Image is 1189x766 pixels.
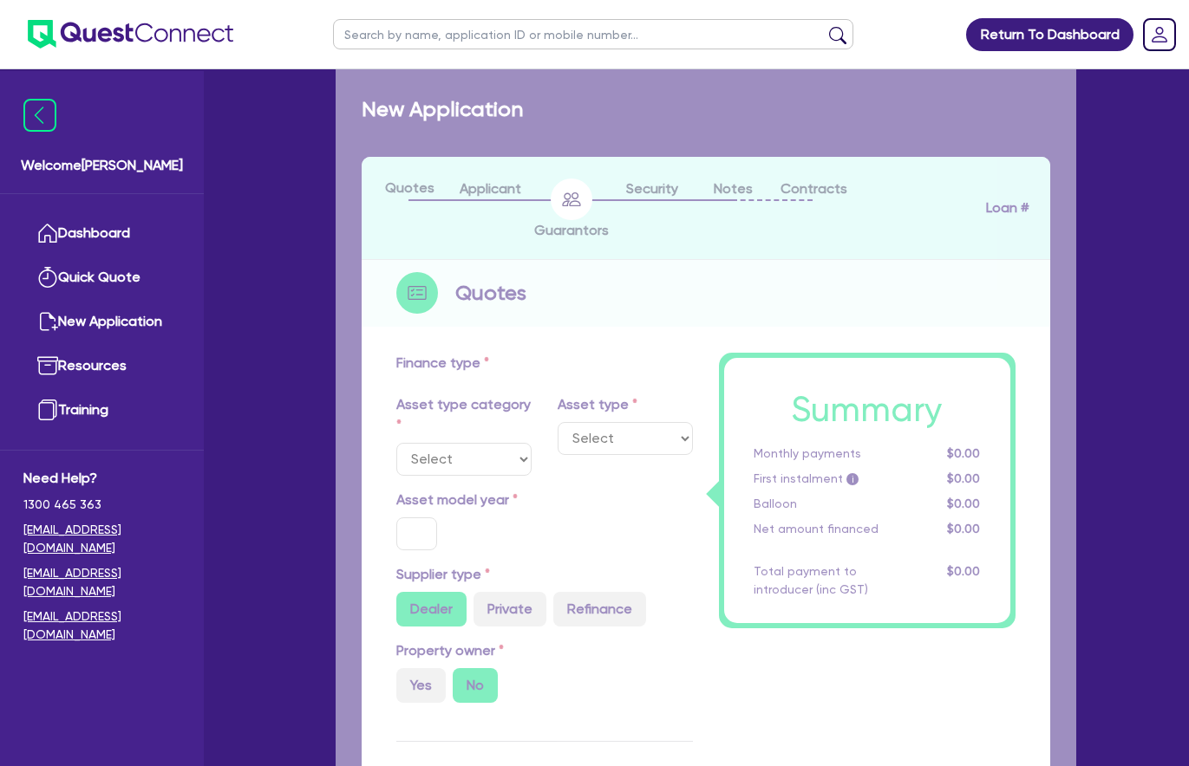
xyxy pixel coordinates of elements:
[23,256,180,300] a: Quick Quote
[23,521,180,557] a: [EMAIL_ADDRESS][DOMAIN_NAME]
[23,211,180,256] a: Dashboard
[23,468,180,489] span: Need Help?
[23,564,180,600] a: [EMAIL_ADDRESS][DOMAIN_NAME]
[23,607,180,644] a: [EMAIL_ADDRESS][DOMAIN_NAME]
[23,300,180,344] a: New Application
[37,355,58,376] img: resources
[333,19,853,49] input: Search by name, application ID or mobile number...
[37,399,58,420] img: training
[37,267,58,288] img: quick-quote
[21,155,183,176] span: Welcome [PERSON_NAME]
[23,344,180,388] a: Resources
[1137,12,1182,57] a: Dropdown toggle
[23,496,180,514] span: 1300 465 363
[966,18,1133,51] a: Return To Dashboard
[28,20,233,49] img: quest-connect-logo-blue
[37,311,58,332] img: new-application
[23,99,56,132] img: icon-menu-close
[23,388,180,432] a: Training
